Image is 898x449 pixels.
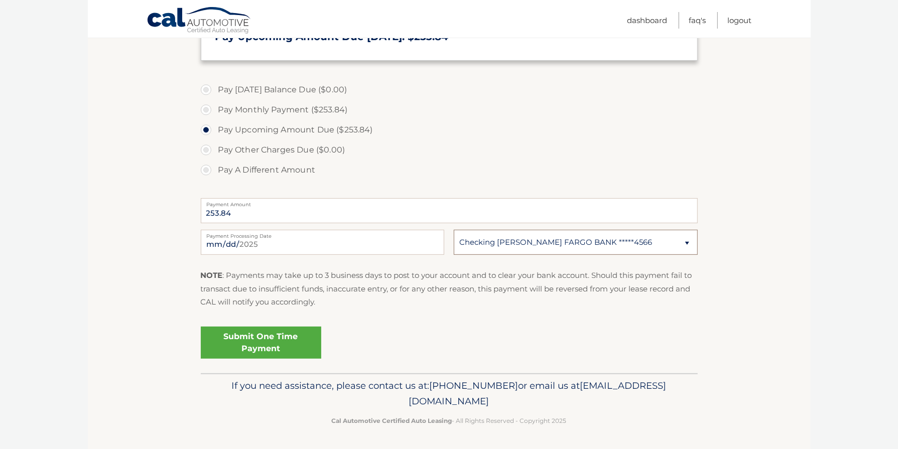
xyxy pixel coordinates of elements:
[201,198,698,206] label: Payment Amount
[207,378,691,410] p: If you need assistance, please contact us at: or email us at
[201,270,223,280] strong: NOTE
[201,230,444,255] input: Payment Date
[201,100,698,120] label: Pay Monthly Payment ($253.84)
[147,7,252,36] a: Cal Automotive
[689,12,706,29] a: FAQ's
[207,415,691,426] p: - All Rights Reserved - Copyright 2025
[201,120,698,140] label: Pay Upcoming Amount Due ($253.84)
[201,80,698,100] label: Pay [DATE] Balance Due ($0.00)
[201,269,698,309] p: : Payments may take up to 3 business days to post to your account and to clear your bank account....
[627,12,668,29] a: Dashboard
[430,380,519,391] span: [PHONE_NUMBER]
[201,230,444,238] label: Payment Processing Date
[728,12,752,29] a: Logout
[201,160,698,180] label: Pay A Different Amount
[201,198,698,223] input: Payment Amount
[201,140,698,160] label: Pay Other Charges Due ($0.00)
[332,417,452,424] strong: Cal Automotive Certified Auto Leasing
[201,327,321,359] a: Submit One Time Payment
